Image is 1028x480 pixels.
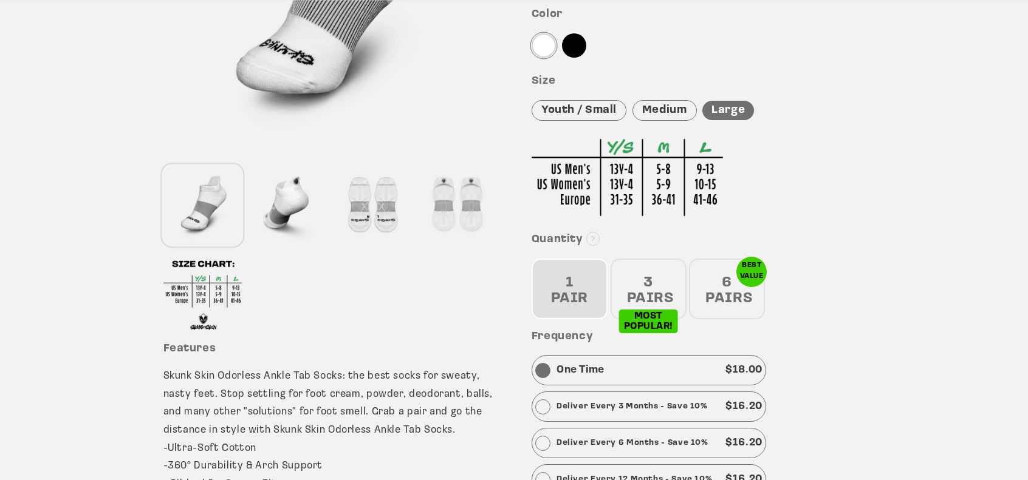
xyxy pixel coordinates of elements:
span: 18.00 [733,365,762,375]
div: Youth / Small [532,100,626,121]
p: $ [725,397,762,416]
div: 1 PAIR [532,259,608,319]
span: 16.20 [733,438,762,448]
p: $ [725,434,762,452]
div: Medium [632,100,697,121]
h3: Frequency [532,330,865,344]
div: 6 PAIRS [689,259,765,319]
p: Deliver Every 6 Months - Save 10% [557,437,708,449]
p: Deliver Every 3 Months - Save 10% [557,401,708,413]
p: $ [725,361,762,379]
h3: Features [163,342,497,356]
div: Large [702,101,754,121]
h3: Quantity [532,233,865,247]
div: 3 PAIRS [611,259,687,319]
h3: Color [532,8,865,22]
h3: Size [532,75,865,89]
img: Sizing Chart [532,139,723,216]
p: One Time [557,361,605,379]
span: 16.20 [733,401,762,411]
